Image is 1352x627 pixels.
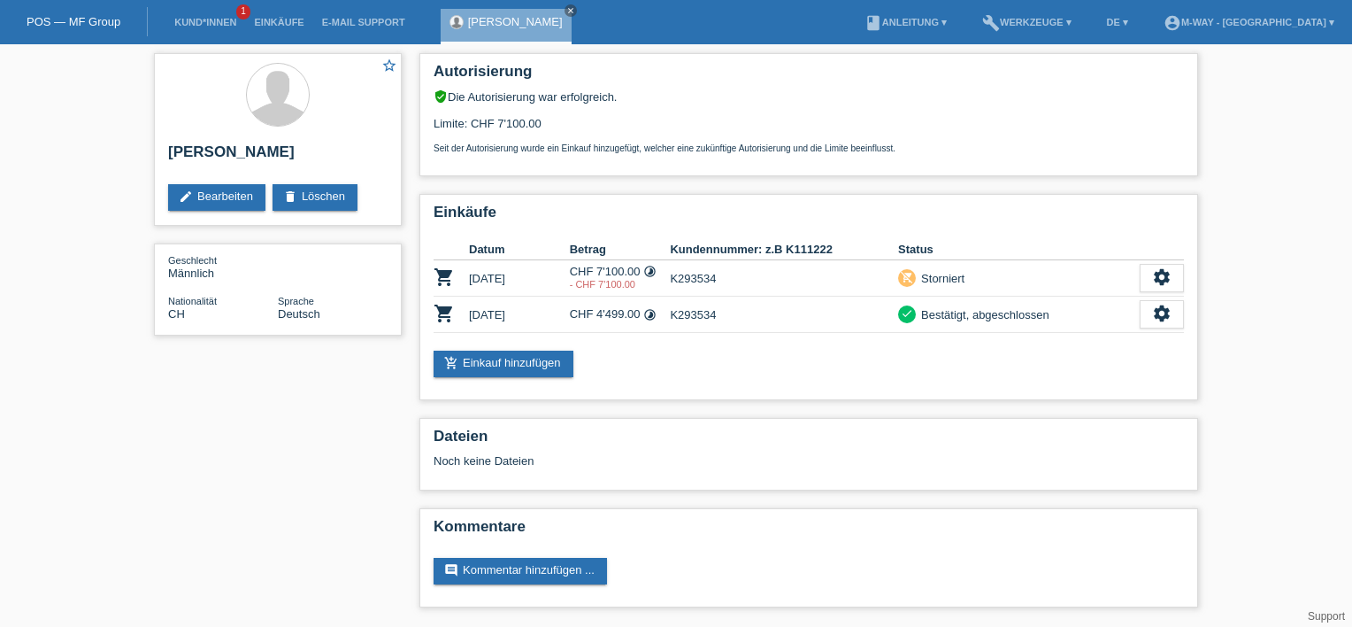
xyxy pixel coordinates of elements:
h2: Autorisierung [434,63,1184,89]
a: buildWerkzeuge ▾ [973,17,1080,27]
div: Storniert [916,269,964,288]
span: Schweiz [168,307,185,321]
i: add_shopping_cart [444,356,458,370]
h2: Einkäufe [434,204,1184,230]
a: DE ▾ [1098,17,1137,27]
i: edit [179,190,193,204]
td: K293534 [670,260,898,297]
i: verified_user [434,89,448,104]
h2: [PERSON_NAME] [168,143,388,170]
a: close [565,4,577,17]
p: Seit der Autorisierung wurde ein Einkauf hinzugefügt, welcher eine zukünftige Autorisierung und d... [434,143,1184,153]
i: remove_shopping_cart [901,271,913,283]
i: delete [283,190,297,204]
i: settings [1152,267,1171,287]
a: Kund*innen [165,17,245,27]
a: add_shopping_cartEinkauf hinzufügen [434,351,573,377]
a: commentKommentar hinzufügen ... [434,558,607,584]
div: Limite: CHF 7'100.00 [434,104,1184,153]
a: [PERSON_NAME] [468,15,563,28]
span: Sprache [278,296,314,306]
i: settings [1152,304,1171,323]
a: bookAnleitung ▾ [856,17,956,27]
a: Support [1308,610,1345,623]
a: E-Mail Support [313,17,414,27]
td: K293534 [670,297,898,333]
span: Geschlecht [168,255,217,266]
h2: Kommentare [434,518,1184,545]
td: CHF 7'100.00 [570,260,671,297]
i: star_border [381,58,397,74]
i: comment [444,563,458,577]
th: Kundennummer: z.B K111222 [670,239,898,260]
i: book [864,14,882,32]
th: Status [898,239,1140,260]
span: 1 [236,4,250,19]
a: star_border [381,58,397,76]
i: POSP00028255 [434,303,455,324]
i: build [982,14,1000,32]
td: [DATE] [469,297,570,333]
i: Fixe Raten (24 Raten) [643,265,657,278]
div: Männlich [168,253,278,280]
td: [DATE] [469,260,570,297]
a: account_circlem-way - [GEOGRAPHIC_DATA] ▾ [1155,17,1343,27]
h2: Dateien [434,428,1184,454]
i: POSP00028215 [434,267,455,288]
div: 02.10.2025 / FALSCHER BETRAG [570,279,671,290]
th: Betrag [570,239,671,260]
a: deleteLöschen [273,184,357,211]
div: Die Autorisierung war erfolgreich. [434,89,1184,104]
i: account_circle [1164,14,1181,32]
i: close [566,6,575,15]
td: CHF 4'499.00 [570,297,671,333]
span: Deutsch [278,307,320,321]
th: Datum [469,239,570,260]
a: POS — MF Group [27,15,120,28]
div: Noch keine Dateien [434,454,974,468]
div: Bestätigt, abgeschlossen [916,306,1049,324]
i: Fixe Raten (24 Raten) [643,308,657,321]
a: Einkäufe [245,17,312,27]
span: Nationalität [168,296,217,306]
i: check [901,307,913,320]
a: editBearbeiten [168,184,265,211]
